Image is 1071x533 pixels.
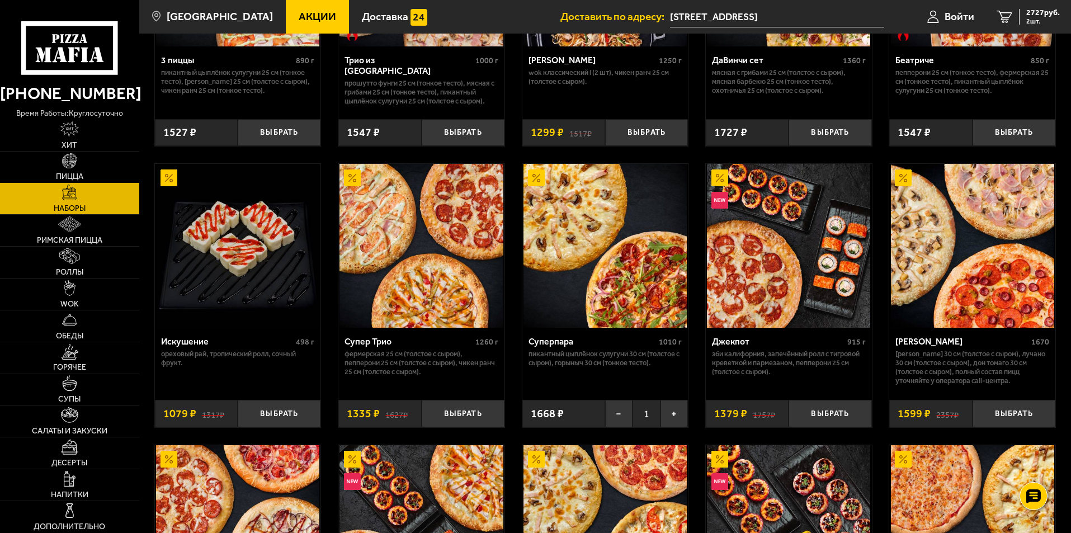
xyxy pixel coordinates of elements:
[895,169,912,186] img: Акционный
[385,408,408,419] s: 1627 ₽
[659,337,682,347] span: 1010 г
[339,164,503,327] img: Супер Трио
[973,119,1055,147] button: Выбрать
[789,400,871,427] button: Выбрать
[633,400,660,427] span: 1
[163,127,196,138] span: 1527 ₽
[529,350,682,367] p: Пикантный цыплёнок сулугуни 30 см (толстое с сыром), Горыныч 30 см (тонкое тесто).
[712,55,840,65] div: ДаВинчи сет
[51,491,88,499] span: Напитки
[60,300,79,308] span: WOK
[56,332,83,340] span: Обеды
[523,164,687,327] img: Суперпара
[569,127,592,138] s: 1517 ₽
[605,400,633,427] button: −
[338,164,504,327] a: АкционныйСупер Трио
[522,164,688,327] a: АкционныйСуперпара
[296,337,314,347] span: 498 г
[34,523,105,531] span: Дополнительно
[895,350,1049,385] p: [PERSON_NAME] 30 см (толстое с сыром), Лучано 30 см (толстое с сыром), Дон Томаго 30 см (толстое ...
[347,408,380,419] span: 1335 ₽
[843,56,866,65] span: 1360 г
[714,408,747,419] span: 1379 ₽
[51,459,87,467] span: Десерты
[345,350,498,376] p: Фермерская 25 см (толстое с сыром), Пепперони 25 см (толстое с сыром), Чикен Ранч 25 см (толстое ...
[362,11,408,22] span: Доставка
[1031,56,1049,65] span: 850 г
[167,11,273,22] span: [GEOGRAPHIC_DATA]
[711,169,728,186] img: Акционный
[299,11,336,22] span: Акции
[56,173,83,181] span: Пицца
[345,79,498,106] p: Прошутто Фунги 25 см (тонкое тесто), Мясная с грибами 25 см (тонкое тесто), Пикантный цыплёнок су...
[296,56,314,65] span: 890 г
[898,408,931,419] span: 1599 ₽
[753,408,775,419] s: 1757 ₽
[475,337,498,347] span: 1260 г
[528,169,545,186] img: Акционный
[712,350,866,376] p: Эби Калифорния, Запечённый ролл с тигровой креветкой и пармезаном, Пепперони 25 см (толстое с сыр...
[711,451,728,468] img: Акционный
[898,127,931,138] span: 1547 ₽
[889,164,1055,327] a: АкционныйХет Трик
[528,451,545,468] img: Акционный
[344,473,361,490] img: Новинка
[670,7,884,27] input: Ваш адрес доставки
[531,127,564,138] span: 1299 ₽
[62,141,77,149] span: Хит
[711,192,728,209] img: Новинка
[605,119,688,147] button: Выбрать
[344,451,361,468] img: Акционный
[161,350,315,367] p: Ореховый рай, Тропический ролл, Сочный фрукт.
[895,68,1049,95] p: Пепперони 25 см (тонкое тесто), Фермерская 25 см (тонкое тесто), Пикантный цыплёнок сулугуни 25 с...
[37,237,102,244] span: Римская пицца
[1026,18,1060,25] span: 2 шт.
[895,336,1028,347] div: [PERSON_NAME]
[1026,9,1060,17] span: 2727 руб.
[707,164,870,327] img: Джекпот
[238,119,320,147] button: Выбрать
[155,164,321,327] a: АкционныйИскушение
[161,169,177,186] img: Акционный
[161,336,294,347] div: Искушение
[847,337,866,347] span: 915 г
[344,169,361,186] img: Акционный
[659,56,682,65] span: 1250 г
[670,7,884,27] span: Белградская улица, 6к2
[895,55,1028,65] div: Беатриче
[161,55,294,65] div: 3 пиццы
[706,164,872,327] a: АкционныйНовинкаДжекпот
[660,400,688,427] button: +
[531,408,564,419] span: 1668 ₽
[54,205,86,213] span: Наборы
[161,68,315,95] p: Пикантный цыплёнок сулугуни 25 см (тонкое тесто), [PERSON_NAME] 25 см (толстое с сыром), Чикен Ра...
[161,451,177,468] img: Акционный
[156,164,319,327] img: Искушение
[711,473,728,490] img: Новинка
[891,164,1054,327] img: Хет Трик
[895,451,912,468] img: Акционный
[422,119,504,147] button: Выбрать
[945,11,974,22] span: Войти
[238,400,320,427] button: Выбрать
[32,427,107,435] span: Салаты и закуски
[345,336,473,347] div: Супер Трио
[56,268,83,276] span: Роллы
[529,68,682,86] p: Wok классический L (2 шт), Чикен Ранч 25 см (толстое с сыром).
[1031,337,1049,347] span: 1670
[411,9,427,26] img: 15daf4d41897b9f0e9f617042186c801.svg
[58,395,81,403] span: Супы
[529,55,657,65] div: [PERSON_NAME]
[347,127,380,138] span: 1547 ₽
[789,119,871,147] button: Выбрать
[714,127,747,138] span: 1727 ₽
[345,55,473,76] div: Трио из [GEOGRAPHIC_DATA]
[712,336,844,347] div: Джекпот
[202,408,224,419] s: 1317 ₽
[936,408,959,419] s: 2357 ₽
[973,400,1055,427] button: Выбрать
[529,336,657,347] div: Суперпара
[53,364,86,371] span: Горячее
[712,68,866,95] p: Мясная с грибами 25 см (толстое с сыром), Мясная Барбекю 25 см (тонкое тесто), Охотничья 25 см (т...
[560,11,670,22] span: Доставить по адресу:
